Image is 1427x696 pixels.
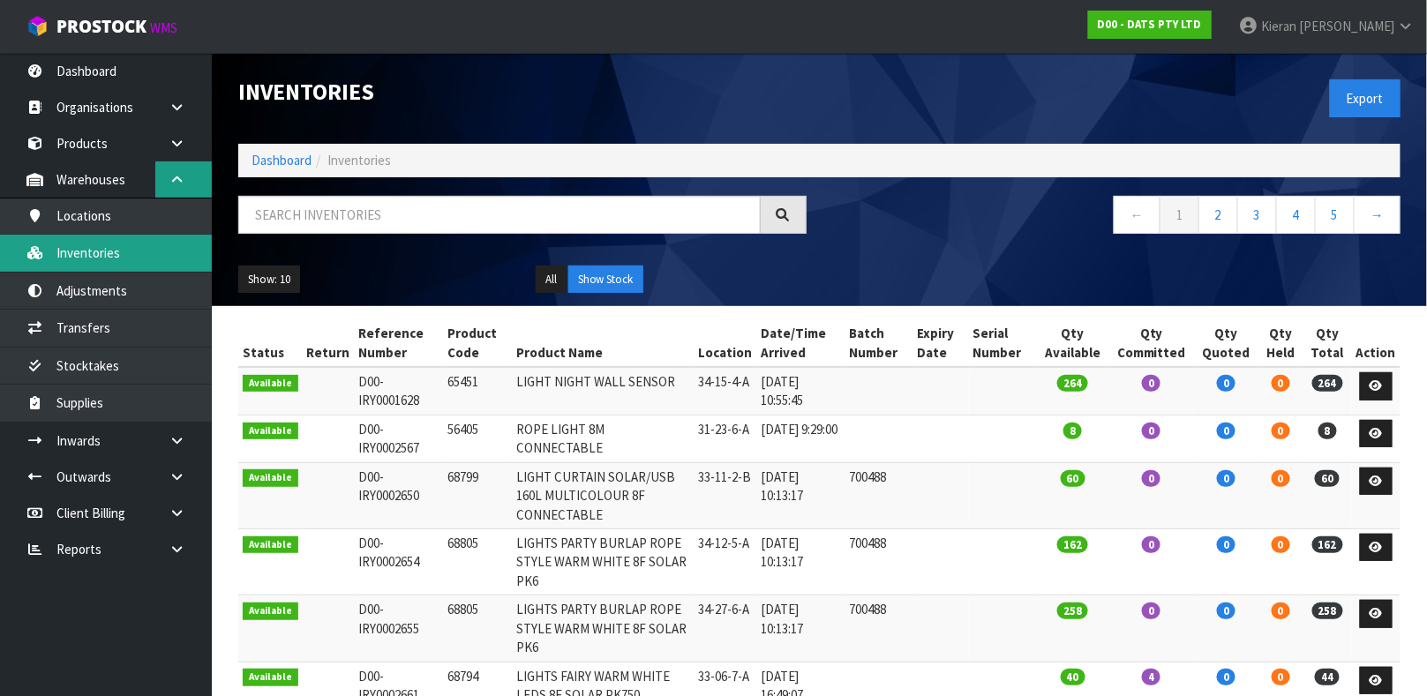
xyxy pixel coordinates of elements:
[512,462,694,528] td: LIGHT CURTAIN SOLAR/USB 160L MULTICOLOUR 8F CONNECTABLE
[512,367,694,415] td: LIGHT NIGHT WALL SENSOR
[1142,423,1160,439] span: 0
[1057,536,1088,553] span: 162
[845,595,913,662] td: 700488
[355,367,444,415] td: D00-IRY0001628
[756,319,845,367] th: Date/Time Arrived
[1061,470,1085,487] span: 60
[243,423,298,440] span: Available
[1142,669,1160,685] span: 4
[694,528,756,595] td: 34-12-5-A
[1330,79,1401,117] button: Export
[238,79,807,105] h1: Inventories
[1063,423,1082,439] span: 8
[756,415,845,462] td: [DATE] 9:29:00
[845,462,913,528] td: 700488
[1114,196,1160,234] a: ←
[1272,423,1290,439] span: 0
[1352,319,1401,367] th: Action
[243,375,298,393] span: Available
[512,319,694,367] th: Product Name
[568,266,643,294] button: Show Stock
[1299,18,1394,34] span: [PERSON_NAME]
[1272,669,1290,685] span: 0
[756,528,845,595] td: [DATE] 10:13:17
[694,415,756,462] td: 31-23-6-A
[355,462,444,528] td: D00-IRY0002650
[833,196,1401,239] nav: Page navigation
[243,669,298,686] span: Available
[694,595,756,662] td: 34-27-6-A
[1217,536,1235,553] span: 0
[512,528,694,595] td: LIGHTS PARTY BURLAP ROPE STYLE WARM WHITE 8F SOLAR PK6
[327,152,391,168] span: Inventories
[252,152,312,168] a: Dashboard
[238,319,303,367] th: Status
[1312,602,1343,619] span: 258
[1088,11,1212,39] a: D00 - DATS PTY LTD
[1217,423,1235,439] span: 0
[1258,319,1303,367] th: Qty Held
[845,319,913,367] th: Batch Number
[355,595,444,662] td: D00-IRY0002655
[303,319,355,367] th: Return
[1198,196,1238,234] a: 2
[1217,375,1235,392] span: 0
[1303,319,1352,367] th: Qty Total
[1354,196,1401,234] a: →
[1237,196,1277,234] a: 3
[845,528,913,595] td: 700488
[238,266,300,294] button: Show: 10
[1217,602,1235,619] span: 0
[26,15,49,37] img: cube-alt.png
[1061,669,1085,685] span: 40
[355,415,444,462] td: D00-IRY0002567
[444,462,513,528] td: 68799
[969,319,1038,367] th: Serial Number
[56,15,146,38] span: ProStock
[913,319,969,367] th: Expiry Date
[1194,319,1258,367] th: Qty Quoted
[238,196,761,234] input: Search inventories
[1261,18,1296,34] span: Kieran
[1142,375,1160,392] span: 0
[1037,319,1109,367] th: Qty Available
[243,602,298,620] span: Available
[1142,470,1160,487] span: 0
[243,536,298,554] span: Available
[1272,602,1290,619] span: 0
[1315,470,1340,487] span: 60
[1312,536,1343,553] span: 162
[444,415,513,462] td: 56405
[444,319,513,367] th: Product Code
[756,367,845,415] td: [DATE] 10:55:45
[1272,375,1290,392] span: 0
[1217,669,1235,685] span: 0
[355,319,444,367] th: Reference Number
[512,595,694,662] td: LIGHTS PARTY BURLAP ROPE STYLE WARM WHITE 8F SOLAR PK6
[1276,196,1316,234] a: 4
[1315,669,1340,685] span: 44
[1318,423,1337,439] span: 8
[1057,375,1088,392] span: 264
[444,367,513,415] td: 65451
[1109,319,1195,367] th: Qty Committed
[1098,17,1202,32] strong: D00 - DATS PTY LTD
[756,462,845,528] td: [DATE] 10:13:17
[1160,196,1199,234] a: 1
[512,415,694,462] td: ROPE LIGHT 8M CONNECTABLE
[1312,375,1343,392] span: 264
[1057,602,1088,619] span: 258
[1272,536,1290,553] span: 0
[444,595,513,662] td: 68805
[536,266,567,294] button: All
[243,469,298,487] span: Available
[694,462,756,528] td: 33-11-2-B
[355,528,444,595] td: D00-IRY0002654
[1315,196,1355,234] a: 5
[756,595,845,662] td: [DATE] 10:13:17
[1142,536,1160,553] span: 0
[694,319,756,367] th: Location
[1217,470,1235,487] span: 0
[1142,602,1160,619] span: 0
[444,528,513,595] td: 68805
